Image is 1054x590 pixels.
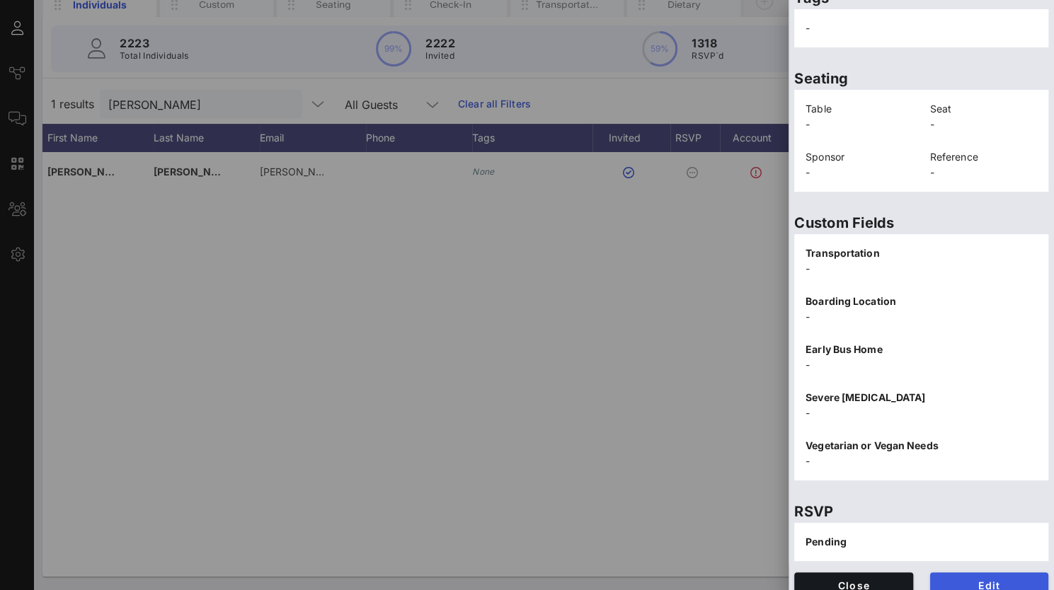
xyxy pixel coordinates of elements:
p: - [806,405,1037,421]
p: Vegetarian or Vegan Needs [806,438,1037,453]
p: Seating [794,67,1048,90]
p: - [930,165,1038,180]
p: Reference [930,149,1038,165]
p: Boarding Location [806,294,1037,309]
span: - [806,22,810,34]
p: RSVP [794,500,1048,523]
p: - [806,357,1037,373]
p: - [806,309,1037,325]
p: - [806,453,1037,469]
p: - [806,117,913,132]
p: - [806,261,1037,277]
p: Table [806,101,913,117]
p: Early Bus Home [806,342,1037,357]
p: Transportation [806,245,1037,261]
span: Pending [806,536,847,548]
p: - [806,165,913,180]
p: - [930,117,1038,132]
p: Seat [930,101,1038,117]
p: Custom Fields [794,212,1048,234]
p: Severe [MEDICAL_DATA] [806,390,1037,405]
p: Sponsor [806,149,913,165]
